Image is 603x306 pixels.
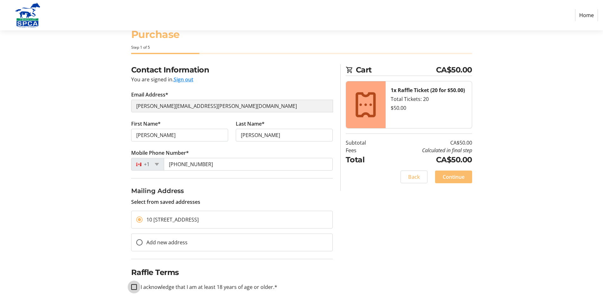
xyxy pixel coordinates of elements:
label: I acknowledge that I am at least 18 years of age or older.* [137,283,277,291]
label: Add new address [143,239,188,246]
h1: Purchase [131,27,472,42]
div: You are signed in. [131,76,333,83]
img: Alberta SPCA's Logo [5,3,50,28]
td: Subtotal [346,139,382,147]
h2: Raffle Terms [131,267,333,278]
span: 10 [STREET_ADDRESS] [146,216,199,223]
button: Back [401,171,427,183]
div: $50.00 [391,104,467,112]
input: (506) 234-5678 [164,158,333,171]
label: Email Address* [131,91,168,98]
div: Select from saved addresses [131,186,333,206]
td: CA$50.00 [382,154,472,165]
span: Cart [356,64,436,76]
td: Total [346,154,382,165]
button: Sign out [174,76,193,83]
td: CA$50.00 [382,139,472,147]
h3: Mailing Address [131,186,333,196]
strong: 1x Raffle Ticket (20 for $50.00) [391,87,465,94]
label: First Name* [131,120,161,128]
td: Calculated in final step [382,147,472,154]
div: Step 1 of 5 [131,45,472,50]
span: Continue [443,173,465,181]
span: Back [408,173,420,181]
div: Total Tickets: 20 [391,95,467,103]
td: Fees [346,147,382,154]
label: Last Name* [236,120,265,128]
a: Home [575,9,598,21]
button: Continue [435,171,472,183]
label: Mobile Phone Number* [131,149,189,157]
span: CA$50.00 [436,64,472,76]
h2: Contact Information [131,64,333,76]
